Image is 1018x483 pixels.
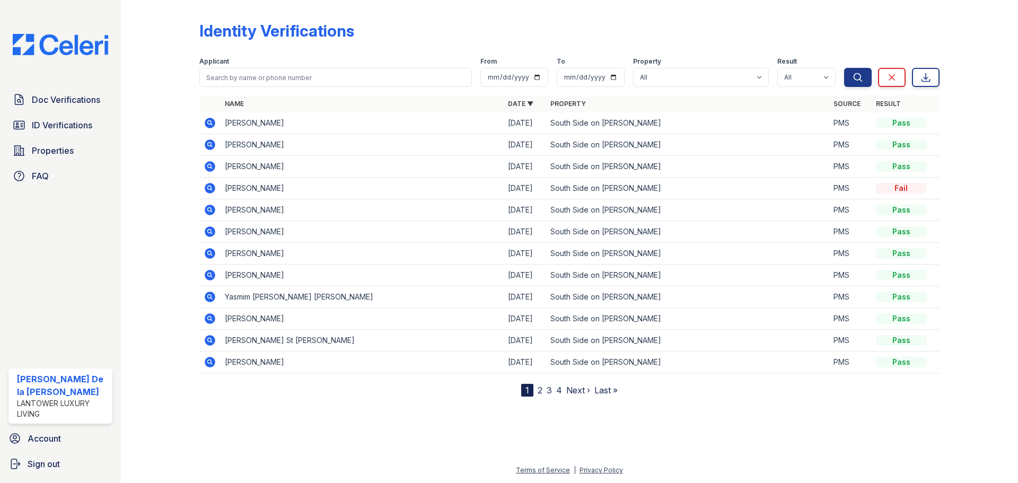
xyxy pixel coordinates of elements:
td: [PERSON_NAME] [221,178,504,199]
td: PMS [829,178,872,199]
td: South Side on [PERSON_NAME] [546,265,829,286]
td: South Side on [PERSON_NAME] [546,286,829,308]
a: Result [876,100,901,108]
td: [PERSON_NAME] St [PERSON_NAME] [221,330,504,352]
div: Pass [876,313,927,324]
span: ID Verifications [32,119,92,131]
label: From [480,57,497,66]
div: [PERSON_NAME] De la [PERSON_NAME] [17,373,108,398]
span: Properties [32,144,74,157]
td: [DATE] [504,308,546,330]
div: Pass [876,226,927,237]
td: South Side on [PERSON_NAME] [546,112,829,134]
td: [PERSON_NAME] [221,265,504,286]
div: Identity Verifications [199,21,354,40]
a: Privacy Policy [580,466,623,474]
td: [DATE] [504,112,546,134]
td: [DATE] [504,134,546,156]
span: Account [28,432,61,445]
td: PMS [829,134,872,156]
td: [DATE] [504,243,546,265]
a: Source [833,100,861,108]
span: Sign out [28,458,60,470]
a: 3 [547,385,552,396]
td: [DATE] [504,352,546,373]
td: South Side on [PERSON_NAME] [546,330,829,352]
a: Properties [8,140,112,161]
div: Pass [876,270,927,280]
a: Account [4,428,117,449]
td: [DATE] [504,330,546,352]
label: Applicant [199,57,229,66]
div: 1 [521,384,533,397]
a: 4 [556,385,562,396]
td: [DATE] [504,178,546,199]
div: Pass [876,292,927,302]
a: Last » [594,385,618,396]
td: PMS [829,265,872,286]
td: PMS [829,330,872,352]
a: Date ▼ [508,100,533,108]
td: Yasmim [PERSON_NAME] [PERSON_NAME] [221,286,504,308]
div: Pass [876,139,927,150]
td: PMS [829,112,872,134]
span: FAQ [32,170,49,182]
input: Search by name or phone number [199,68,472,87]
span: Doc Verifications [32,93,100,106]
td: PMS [829,308,872,330]
div: Pass [876,118,927,128]
td: [DATE] [504,156,546,178]
td: PMS [829,352,872,373]
td: South Side on [PERSON_NAME] [546,199,829,221]
td: [DATE] [504,221,546,243]
a: Next › [566,385,590,396]
td: [PERSON_NAME] [221,112,504,134]
div: Pass [876,248,927,259]
td: [PERSON_NAME] [221,308,504,330]
a: Name [225,100,244,108]
label: To [557,57,565,66]
td: South Side on [PERSON_NAME] [546,352,829,373]
div: Pass [876,357,927,367]
a: Sign out [4,453,117,475]
td: [DATE] [504,265,546,286]
td: South Side on [PERSON_NAME] [546,221,829,243]
td: South Side on [PERSON_NAME] [546,243,829,265]
td: [PERSON_NAME] [221,156,504,178]
div: Pass [876,205,927,215]
a: Property [550,100,586,108]
a: FAQ [8,165,112,187]
td: PMS [829,286,872,308]
img: CE_Logo_Blue-a8612792a0a2168367f1c8372b55b34899dd931a85d93a1a3d3e32e68fde9ad4.png [4,34,117,55]
td: [DATE] [504,286,546,308]
td: South Side on [PERSON_NAME] [546,134,829,156]
td: [PERSON_NAME] [221,243,504,265]
td: [PERSON_NAME] [221,352,504,373]
td: South Side on [PERSON_NAME] [546,178,829,199]
td: PMS [829,243,872,265]
label: Property [633,57,661,66]
div: Lantower Luxury Living [17,398,108,419]
td: South Side on [PERSON_NAME] [546,156,829,178]
label: Result [777,57,797,66]
td: [PERSON_NAME] [221,134,504,156]
td: [DATE] [504,199,546,221]
td: [PERSON_NAME] [221,221,504,243]
td: South Side on [PERSON_NAME] [546,308,829,330]
div: Fail [876,183,927,194]
td: PMS [829,199,872,221]
div: Pass [876,161,927,172]
a: Doc Verifications [8,89,112,110]
td: [PERSON_NAME] [221,199,504,221]
a: Terms of Service [516,466,570,474]
a: ID Verifications [8,115,112,136]
a: 2 [538,385,542,396]
td: PMS [829,156,872,178]
td: PMS [829,221,872,243]
div: Pass [876,335,927,346]
div: | [574,466,576,474]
